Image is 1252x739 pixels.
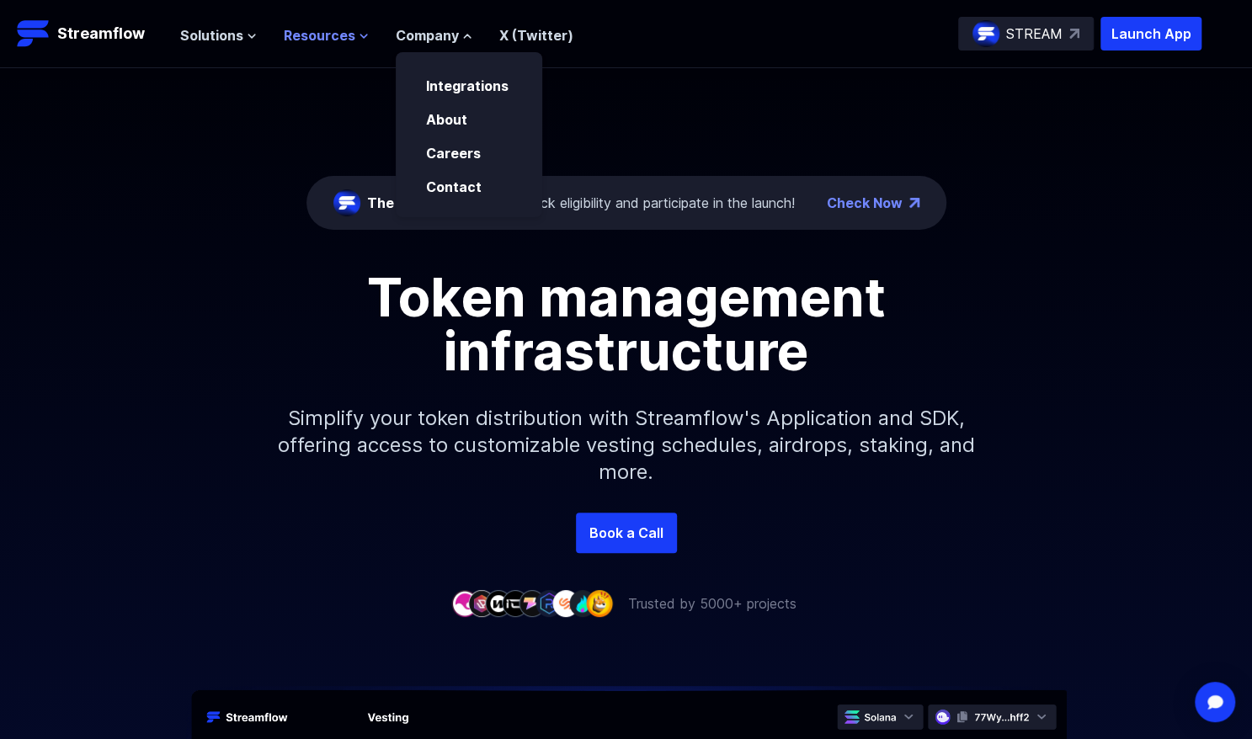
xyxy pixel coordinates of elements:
[264,378,988,513] p: Simplify your token distribution with Streamflow's Application and SDK, offering access to custom...
[57,22,145,45] p: Streamflow
[485,590,512,616] img: company-3
[827,193,903,213] a: Check Now
[1100,17,1201,51] button: Launch App
[426,77,509,94] a: Integrations
[1006,24,1063,44] p: STREAM
[333,189,360,216] img: streamflow-logo-circle.png
[586,590,613,616] img: company-9
[396,25,459,45] span: Company
[284,25,369,45] button: Resources
[367,193,795,213] div: Check eligibility and participate in the launch!
[426,178,482,195] a: Contact
[535,590,562,616] img: company-6
[909,198,919,208] img: top-right-arrow.png
[451,590,478,616] img: company-1
[17,17,163,51] a: Streamflow
[426,111,467,128] a: About
[1195,682,1235,722] div: Open Intercom Messenger
[502,590,529,616] img: company-4
[958,17,1094,51] a: STREAM
[499,27,573,44] a: X (Twitter)
[1069,29,1079,39] img: top-right-arrow.svg
[519,590,546,616] img: company-5
[367,194,516,211] span: The ticker is STREAM:
[552,590,579,616] img: company-7
[628,593,796,614] p: Trusted by 5000+ projects
[426,145,481,162] a: Careers
[576,513,677,553] a: Book a Call
[180,25,243,45] span: Solutions
[972,20,999,47] img: streamflow-logo-circle.png
[396,25,472,45] button: Company
[284,25,355,45] span: Resources
[248,270,1005,378] h1: Token management infrastructure
[17,17,51,51] img: Streamflow Logo
[180,25,257,45] button: Solutions
[468,590,495,616] img: company-2
[569,590,596,616] img: company-8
